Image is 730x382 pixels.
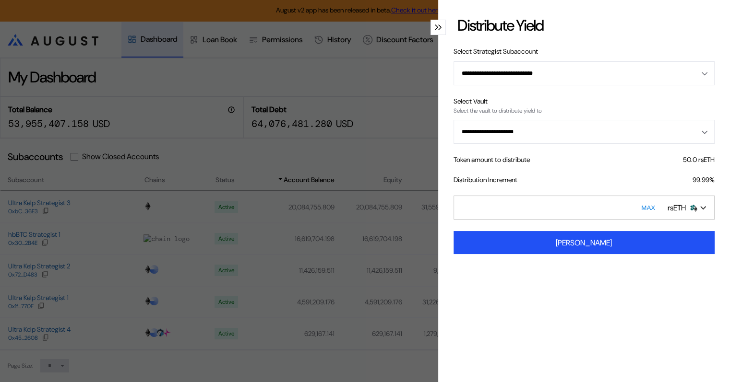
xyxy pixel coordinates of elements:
div: Token amount to distribute [454,155,530,164]
button: MAX [638,197,658,219]
div: Open menu for selecting token for payment [663,199,711,216]
img: Icon___Dark.png [688,203,697,212]
div: rsETH [668,203,686,213]
div: 50.0 rsETH [683,155,715,164]
div: 99.99 % [693,175,715,184]
img: open token selector [700,206,706,210]
img: svg+xml,%3c [693,206,698,212]
button: Open menu [454,61,715,85]
button: [PERSON_NAME] [454,231,715,254]
div: Select Vault [454,97,715,105]
div: Distribution Increment [454,175,517,184]
div: Select Strategist Subaccount [454,47,715,56]
div: Distribute Yield [457,15,543,35]
button: Open menu [454,120,715,144]
div: Select the vault to distribute yield to [454,107,715,114]
div: [PERSON_NAME] [556,238,612,248]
